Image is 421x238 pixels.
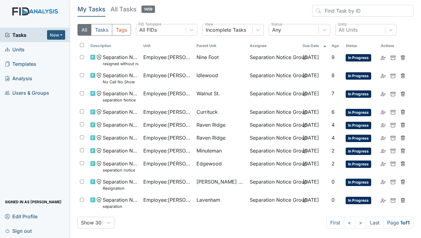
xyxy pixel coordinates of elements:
button: Tasks [91,24,112,36]
span: Separation Notice [103,134,139,141]
span: Walnut St. [197,90,220,97]
a: Delete [400,108,405,116]
a: Archive [391,196,395,204]
span: Separation Notice [103,108,139,116]
span: Separation Notice seperation notice [103,160,139,173]
span: Separation Notice separation Notice [103,90,139,103]
span: Edgewood [197,160,222,167]
a: Delete [400,147,405,154]
span: Users & Groups [5,88,49,97]
td: Separation Notice Group [247,51,300,69]
div: Incomplete Tasks [206,26,246,34]
a: Delete [400,196,405,204]
a: Delete [400,72,405,79]
span: Edit Profile [5,212,38,221]
td: Separation Notice Group [247,145,300,157]
a: Delete [400,178,405,185]
a: Delete [400,54,405,61]
a: Archive [391,72,395,79]
span: Employee : [PERSON_NAME] [143,160,192,167]
span: In Progress [346,54,371,61]
a: > [355,217,366,228]
th: Toggle SortBy [300,41,329,51]
span: Employee : [PERSON_NAME] [143,72,192,79]
span: In Progress [346,90,371,98]
span: Employee : [PERSON_NAME] [143,108,192,116]
span: [DATE] [303,135,319,141]
span: Employee : [PERSON_NAME] [143,121,192,129]
a: Archive [391,90,395,97]
span: Employee : [PERSON_NAME] [143,147,192,154]
span: Sign out [5,226,32,236]
h5: All Tasks [110,5,155,14]
nav: task-pagination [326,217,414,228]
span: In Progress [346,72,371,80]
th: Actions [378,41,409,51]
span: 8 [332,72,335,78]
span: Tasks [5,31,47,39]
td: Separation Notice Group [247,157,300,176]
span: Raven Ridge [197,121,225,129]
span: [DATE] [303,179,319,185]
span: In Progress [346,122,371,129]
span: 0 [332,197,335,203]
td: Separation Notice Group [247,132,300,145]
th: Toggle SortBy [194,41,247,51]
button: Tags [112,24,131,36]
small: separation [103,204,139,209]
button: All [77,24,91,36]
th: Toggle SortBy [88,41,141,51]
a: Delete [400,134,405,141]
span: In Progress [346,179,371,186]
a: Delete [400,90,405,97]
input: Find Task by ID [312,5,414,17]
span: Separation Notice [103,121,139,129]
td: Separation Notice Group [247,119,300,132]
a: Delete [400,121,405,129]
small: Resignation [103,185,139,191]
th: Toggle SortBy [329,41,343,51]
span: 6 [332,109,335,115]
a: Last [366,217,383,228]
span: Templates [5,59,36,69]
input: Toggle All Rows Selected [80,43,84,47]
span: 2 [332,161,335,167]
th: Toggle SortBy [343,41,378,51]
td: Separation Notice Group [247,106,300,119]
a: Archive [391,121,395,129]
span: Separation Notice [103,147,139,154]
span: [PERSON_NAME] Loop [197,178,245,185]
small: No Call No Show [103,79,139,85]
span: Employee : [PERSON_NAME] [143,54,192,61]
span: Currituck [197,108,218,116]
span: Analysis [5,73,32,83]
small: seperation notice [103,167,139,173]
th: Assignee [247,41,300,51]
span: [DATE] [303,54,319,60]
button: New [47,30,66,40]
span: Separation Notice separation [103,196,139,209]
td: Separation Notice Group [247,194,300,212]
a: First [326,217,344,228]
span: In Progress [346,161,371,168]
span: Units [5,45,25,54]
span: In Progress [346,135,371,142]
span: In Progress [346,197,371,204]
a: Delete [400,160,405,167]
span: Employee : [PERSON_NAME] [143,196,192,204]
a: Archive [391,160,395,167]
a: Archive [391,108,395,116]
a: Archive [391,134,395,141]
span: [DATE] [303,161,319,167]
span: Page [383,217,414,228]
span: Separation Notice No Call No Show [103,72,139,85]
span: Separation Notice resigned without notice [103,54,139,67]
span: Signed in as [PERSON_NAME] [5,197,62,207]
span: [DATE] [303,109,319,115]
a: Archive [391,147,395,154]
a: Archive [391,54,395,61]
span: 0 [332,179,335,185]
span: Separation Notice Resignation [103,178,139,191]
span: Idlewood [197,72,218,79]
span: 2 [332,148,335,154]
